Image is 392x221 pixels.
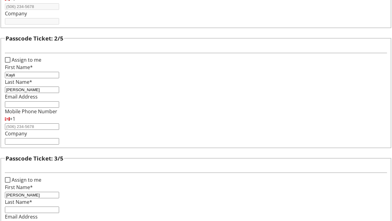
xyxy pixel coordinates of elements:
input: (506) 234-5678 [5,123,59,130]
label: Last Name* [5,199,32,205]
input: (506) 234-5678 [5,3,59,10]
label: First Name* [5,184,33,191]
label: Mobile Phone Number [5,108,57,115]
label: First Name* [5,64,33,71]
label: Assign to me [10,176,41,184]
label: Company [5,10,27,17]
label: Email Address [5,93,38,100]
h3: Passcode Ticket: 2/5 [6,34,63,43]
label: Company [5,130,27,137]
label: Assign to me [10,56,41,64]
label: Last Name* [5,79,32,85]
label: Email Address [5,213,38,220]
h3: Passcode Ticket: 3/5 [6,154,63,163]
